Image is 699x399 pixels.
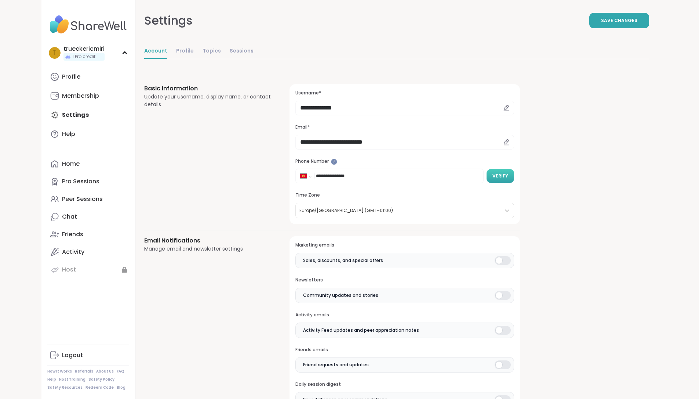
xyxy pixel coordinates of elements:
a: Profile [176,44,194,59]
a: Friends [47,226,129,243]
a: Help [47,125,129,143]
h3: Phone Number [295,158,514,165]
span: Sales, discounts, and special offers [303,257,383,264]
a: Blog [117,385,125,390]
div: Help [62,130,75,138]
div: Manage email and newsletter settings [144,245,272,253]
a: Profile [47,68,129,86]
a: Account [144,44,167,59]
a: Safety Policy [88,377,114,382]
button: Verify [487,169,514,183]
a: Referrals [75,369,93,374]
h3: Email Notifications [144,236,272,245]
span: Activity Feed updates and peer appreciation notes [303,327,419,334]
div: Pro Sessions [62,177,99,186]
a: Redeem Code [85,385,114,390]
span: Save Changes [601,17,637,24]
div: trueckericmiri [63,45,105,53]
h3: Marketing emails [295,242,514,248]
a: Home [47,155,129,173]
div: Home [62,160,80,168]
h3: Email* [295,124,514,130]
a: Logout [47,346,129,364]
a: Peer Sessions [47,190,129,208]
a: Chat [47,208,129,226]
a: Help [47,377,56,382]
h3: Friends emails [295,347,514,353]
span: Friend requests and updates [303,362,369,368]
h3: Time Zone [295,192,514,198]
a: Host [47,261,129,278]
span: Community updates and stories [303,292,378,299]
a: Host Training [59,377,85,382]
a: Topics [203,44,221,59]
div: Update your username, display name, or contact details [144,93,272,108]
button: Save Changes [589,13,649,28]
div: Logout [62,351,83,359]
div: Chat [62,213,77,221]
div: Activity [62,248,84,256]
span: t [53,48,57,58]
a: Membership [47,87,129,105]
a: Sessions [230,44,254,59]
a: Safety Resources [47,385,83,390]
a: Activity [47,243,129,261]
span: 1 Pro credit [72,54,95,60]
h3: Basic Information [144,84,272,93]
div: Membership [62,92,99,100]
div: Friends [62,230,83,238]
a: About Us [96,369,114,374]
h3: Activity emails [295,312,514,318]
a: FAQ [117,369,124,374]
div: Settings [144,12,193,29]
h3: Daily session digest [295,381,514,388]
a: Pro Sessions [47,173,129,190]
a: How It Works [47,369,72,374]
div: Peer Sessions [62,195,103,203]
span: Verify [492,173,508,179]
h3: Username* [295,90,514,96]
h3: Newsletters [295,277,514,283]
iframe: Spotlight [331,159,337,165]
div: Profile [62,73,80,81]
div: Host [62,266,76,274]
img: ShareWell Nav Logo [47,12,129,37]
